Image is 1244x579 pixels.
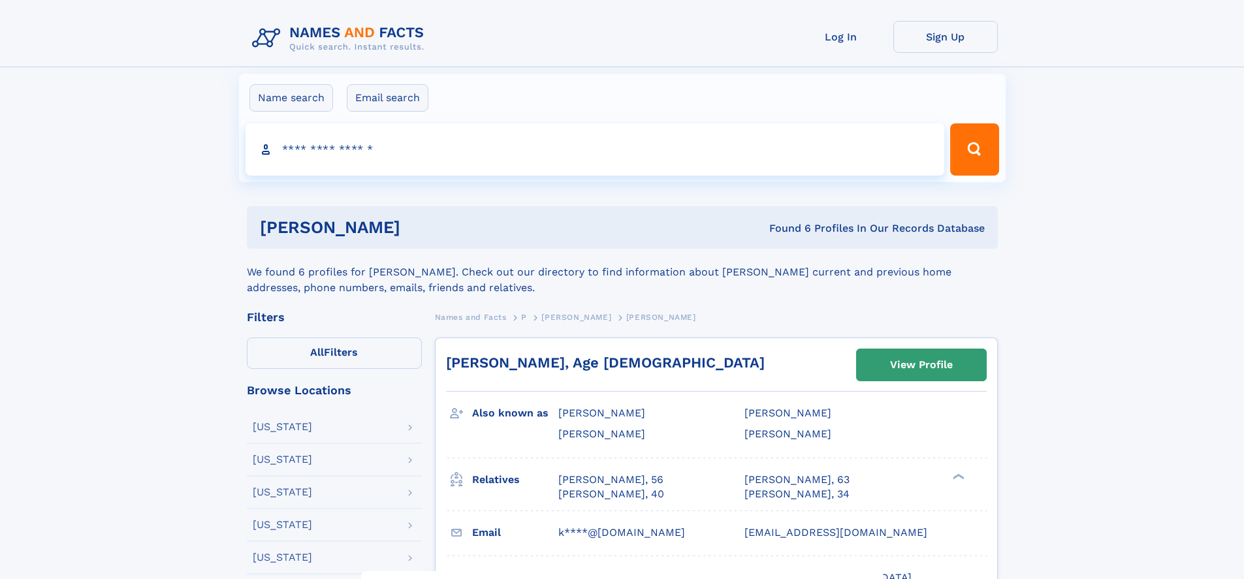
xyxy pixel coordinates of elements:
input: search input [246,123,945,176]
h1: [PERSON_NAME] [260,219,585,236]
div: [US_STATE] [253,552,312,563]
div: [US_STATE] [253,520,312,530]
div: View Profile [890,350,953,380]
div: ❯ [949,472,965,480]
a: [PERSON_NAME], 40 [558,487,664,501]
span: [PERSON_NAME] [558,407,645,419]
span: [EMAIL_ADDRESS][DOMAIN_NAME] [744,526,927,539]
div: Browse Locations [247,384,422,396]
label: Name search [249,84,333,112]
span: [PERSON_NAME] [541,313,611,322]
a: Sign Up [893,21,998,53]
div: [US_STATE] [253,454,312,465]
a: P [521,309,527,325]
h3: Relatives [472,469,558,491]
h3: Email [472,522,558,544]
div: [US_STATE] [253,422,312,432]
button: Search Button [950,123,998,176]
div: We found 6 profiles for [PERSON_NAME]. Check out our directory to find information about [PERSON_... [247,249,998,296]
span: P [521,313,527,322]
label: Filters [247,337,422,369]
span: [PERSON_NAME] [626,313,696,322]
div: [US_STATE] [253,487,312,497]
a: [PERSON_NAME], 63 [744,473,850,487]
img: Logo Names and Facts [247,21,435,56]
h3: Also known as [472,402,558,424]
a: View Profile [857,349,986,381]
span: [PERSON_NAME] [558,428,645,440]
label: Email search [347,84,428,112]
a: [PERSON_NAME], 34 [744,487,850,501]
a: Names and Facts [435,309,507,325]
a: [PERSON_NAME] [541,309,611,325]
a: [PERSON_NAME], 56 [558,473,663,487]
span: All [310,346,324,358]
div: Found 6 Profiles In Our Records Database [584,221,985,236]
div: Filters [247,311,422,323]
a: Log In [789,21,893,53]
a: [PERSON_NAME], Age [DEMOGRAPHIC_DATA] [446,354,765,371]
span: [PERSON_NAME] [744,407,831,419]
span: [PERSON_NAME] [744,428,831,440]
